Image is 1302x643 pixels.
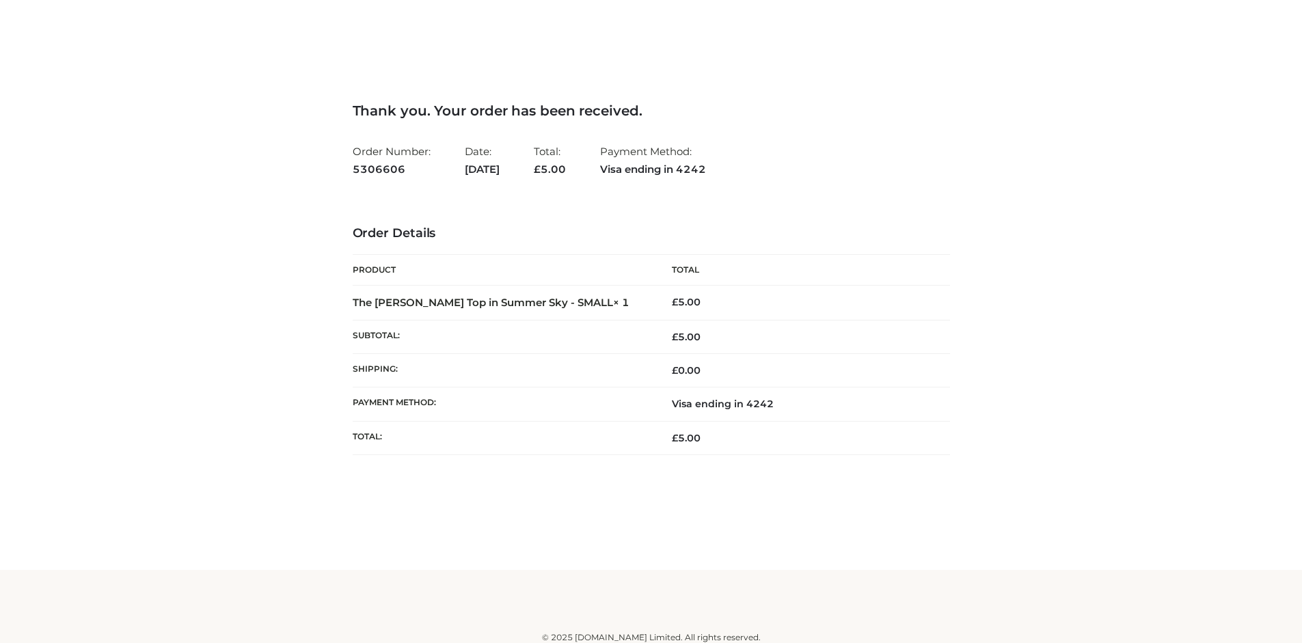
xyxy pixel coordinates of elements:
span: £ [672,432,678,444]
h3: Thank you. Your order has been received. [353,102,950,119]
span: £ [534,163,541,176]
li: Payment Method: [600,139,706,181]
span: £ [672,331,678,343]
bdi: 0.00 [672,364,701,377]
li: Order Number: [353,139,431,181]
strong: Visa ending in 4242 [600,161,706,178]
th: Total [651,255,950,286]
span: 5.00 [672,331,701,343]
li: Date: [465,139,500,181]
span: £ [672,296,678,308]
td: Visa ending in 4242 [651,387,950,421]
th: Shipping: [353,354,651,387]
strong: 5306606 [353,161,431,178]
th: Product [353,255,651,286]
th: Total: [353,421,651,454]
th: Subtotal: [353,320,651,353]
th: Payment method: [353,387,651,421]
span: 5.00 [534,163,566,176]
strong: [DATE] [465,161,500,178]
strong: The [PERSON_NAME] Top in Summer Sky - SMALL [353,296,629,309]
span: 5.00 [672,432,701,444]
h3: Order Details [353,226,950,241]
li: Total: [534,139,566,181]
strong: × 1 [613,296,629,309]
bdi: 5.00 [672,296,701,308]
span: £ [672,364,678,377]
